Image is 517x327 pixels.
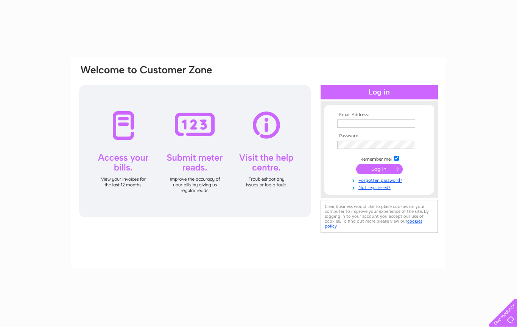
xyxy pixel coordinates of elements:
[335,155,423,162] td: Remember me?
[335,112,423,118] th: Email Address:
[337,183,423,191] a: Not registered?
[325,219,422,229] a: cookies policy
[321,200,438,233] div: Clear Business would like to place cookies on your computer to improve your experience of the sit...
[335,133,423,139] th: Password:
[356,164,403,174] input: Submit
[337,176,423,183] a: Forgotten password?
